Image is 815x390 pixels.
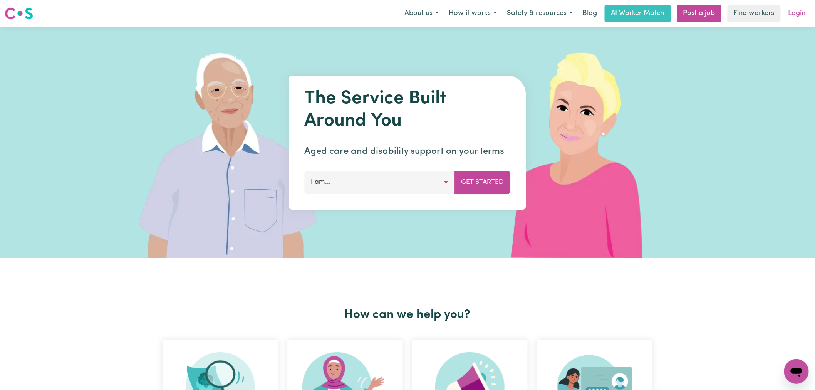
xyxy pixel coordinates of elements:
a: Blog [578,5,602,22]
a: Find workers [728,5,781,22]
a: AI Worker Match [605,5,671,22]
button: Get Started [455,171,511,194]
a: Post a job [677,5,721,22]
button: About us [399,5,444,22]
img: Careseekers logo [5,7,33,20]
p: Aged care and disability support on your terms [305,145,511,158]
h1: The Service Built Around You [305,88,511,132]
a: Login [784,5,810,22]
a: Careseekers logo [5,5,33,22]
button: I am... [305,171,455,194]
button: How it works [444,5,502,22]
button: Safety & resources [502,5,578,22]
h2: How can we help you? [158,308,657,322]
iframe: Button to launch messaging window [784,359,809,384]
